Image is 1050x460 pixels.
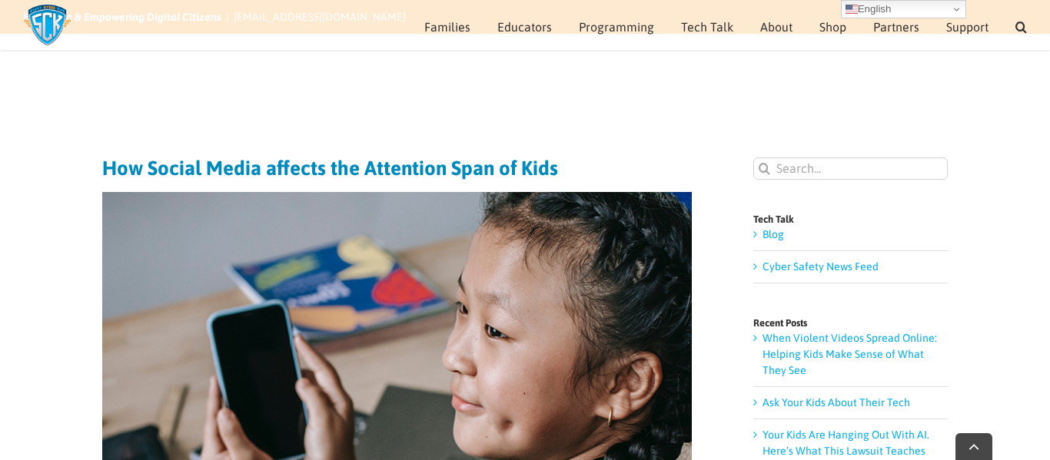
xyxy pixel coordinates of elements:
span: Programming [579,21,654,33]
h4: Tech Talk [753,214,948,224]
span: Shop [819,21,846,33]
span: Educators [497,21,552,33]
img: en [846,3,858,15]
input: Search... [753,157,948,180]
a: When Violent Videos Spread Online: Helping Kids Make Sense of What They See [763,332,937,376]
input: Search [753,157,776,180]
h1: How Social Media affects the Attention Span of Kids [102,157,692,179]
span: Tech Talk [681,21,733,33]
h4: Recent Posts [753,318,948,328]
a: Blog [763,228,784,240]
a: Ask Your Kids About Their Tech [763,396,910,409]
span: Support [946,21,989,33]
span: About [760,21,792,33]
a: Cyber Safety News Feed [763,260,879,273]
span: Families [424,21,470,33]
span: Partners [873,21,919,33]
img: Savvy Cyber Kids Logo [23,4,71,46]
